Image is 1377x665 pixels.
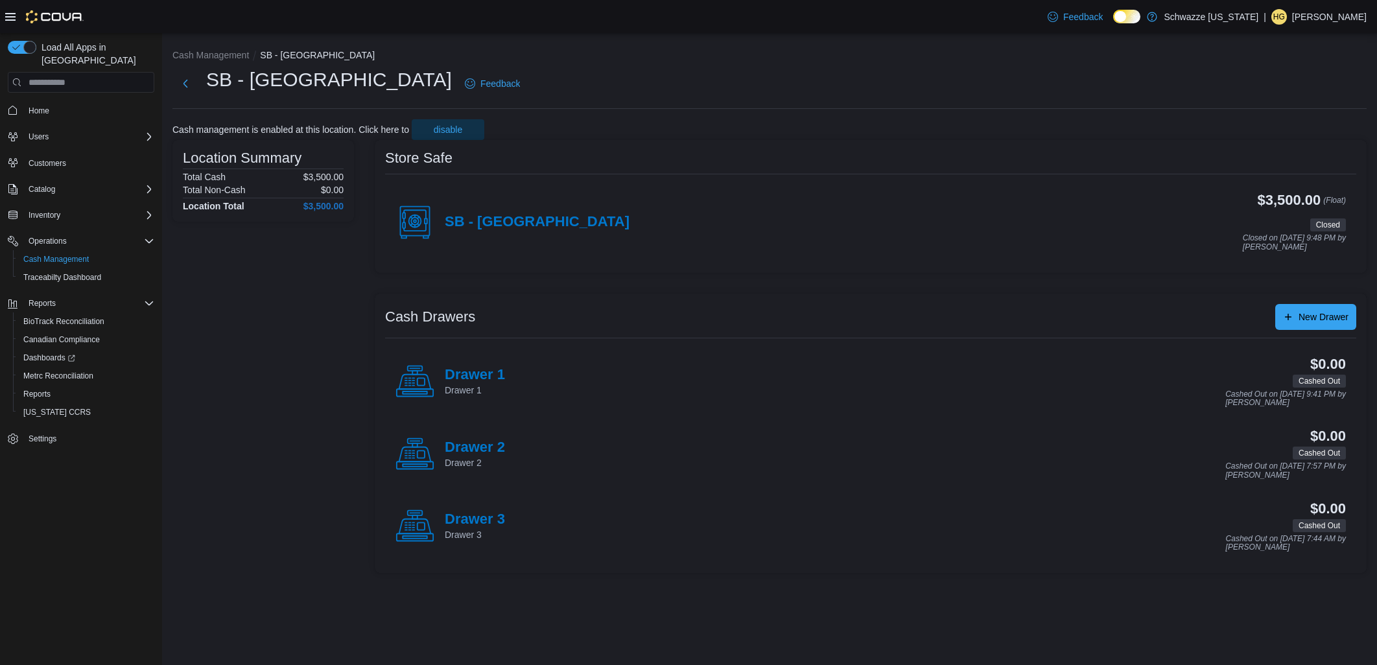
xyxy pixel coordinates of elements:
h3: Store Safe [385,150,453,166]
span: Feedback [480,77,520,90]
button: disable [412,119,484,140]
nav: Complex example [8,95,154,482]
span: Cashed Out [1293,519,1346,532]
h4: Location Total [183,201,244,211]
p: Cashed Out on [DATE] 7:44 AM by [PERSON_NAME] [1226,535,1346,552]
span: Cashed Out [1299,520,1340,531]
button: Settings [3,429,159,448]
p: [PERSON_NAME] [1292,9,1367,25]
button: Next [172,71,198,97]
button: New Drawer [1275,304,1356,330]
p: Cash management is enabled at this location. Click here to [172,124,409,135]
span: Catalog [29,184,55,194]
span: BioTrack Reconciliation [18,314,154,329]
span: Settings [29,434,56,444]
span: Cashed Out [1299,447,1340,459]
h1: SB - [GEOGRAPHIC_DATA] [206,67,452,93]
h6: Total Non-Cash [183,185,246,195]
button: Operations [23,233,72,249]
p: $0.00 [321,185,344,195]
button: Inventory [3,206,159,224]
span: Cashed Out [1293,447,1346,460]
span: BioTrack Reconciliation [23,316,104,327]
p: (Float) [1323,192,1346,216]
a: Dashboards [18,350,80,366]
p: | [1264,9,1266,25]
h3: Location Summary [183,150,301,166]
p: Drawer 2 [445,456,505,469]
p: Cashed Out on [DATE] 9:41 PM by [PERSON_NAME] [1225,390,1346,408]
button: Canadian Compliance [13,331,159,349]
h3: $0.00 [1310,501,1346,517]
span: Dashboards [18,350,154,366]
h3: Cash Drawers [385,309,475,325]
h3: $0.00 [1310,428,1346,444]
a: Reports [18,386,56,402]
span: Reports [18,386,154,402]
a: [US_STATE] CCRS [18,404,96,420]
span: Operations [29,236,67,246]
span: Home [29,106,49,116]
span: Cash Management [23,254,89,264]
span: Traceabilty Dashboard [23,272,101,283]
span: Reports [29,298,56,309]
span: New Drawer [1299,310,1348,323]
a: Feedback [1042,4,1108,30]
span: Cash Management [18,251,154,267]
button: Users [23,129,54,145]
a: Dashboards [13,349,159,367]
span: Closed [1316,219,1340,231]
h4: Drawer 3 [445,511,505,528]
span: Load All Apps in [GEOGRAPHIC_DATA] [36,41,154,67]
span: Canadian Compliance [23,334,100,345]
p: Closed on [DATE] 9:48 PM by [PERSON_NAME] [1243,234,1346,251]
span: Reports [23,296,154,311]
p: Drawer 1 [445,384,505,397]
span: Users [23,129,154,145]
h4: SB - [GEOGRAPHIC_DATA] [445,214,630,231]
a: Settings [23,431,62,447]
span: Traceabilty Dashboard [18,270,154,285]
a: Metrc Reconciliation [18,368,99,384]
span: Catalog [23,181,154,197]
span: Metrc Reconciliation [18,368,154,384]
a: Feedback [460,71,525,97]
a: Customers [23,156,71,171]
a: Traceabilty Dashboard [18,270,106,285]
span: Metrc Reconciliation [23,371,93,381]
span: [US_STATE] CCRS [23,407,91,417]
a: BioTrack Reconciliation [18,314,110,329]
button: Reports [23,296,61,311]
span: Cashed Out [1293,375,1346,388]
button: Metrc Reconciliation [13,367,159,385]
span: Settings [23,430,154,447]
img: Cova [26,10,84,23]
h3: $0.00 [1310,356,1346,372]
span: Customers [29,158,66,169]
a: Cash Management [18,251,94,267]
p: Drawer 3 [445,528,505,541]
button: Cash Management [172,50,249,60]
input: Dark Mode [1113,10,1140,23]
button: Reports [3,294,159,312]
button: Cash Management [13,250,159,268]
span: Dashboards [23,353,75,363]
button: Inventory [23,207,65,223]
h4: Drawer 2 [445,439,505,456]
h6: Total Cash [183,172,226,182]
button: Users [3,128,159,146]
button: Operations [3,232,159,250]
a: Home [23,103,54,119]
span: HG [1273,9,1285,25]
span: Inventory [29,210,60,220]
span: Washington CCRS [18,404,154,420]
span: Operations [23,233,154,249]
nav: An example of EuiBreadcrumbs [172,49,1367,64]
button: BioTrack Reconciliation [13,312,159,331]
button: Catalog [23,181,60,197]
h4: $3,500.00 [303,201,344,211]
span: Inventory [23,207,154,223]
button: [US_STATE] CCRS [13,403,159,421]
span: Users [29,132,49,142]
span: Dark Mode [1113,23,1114,24]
